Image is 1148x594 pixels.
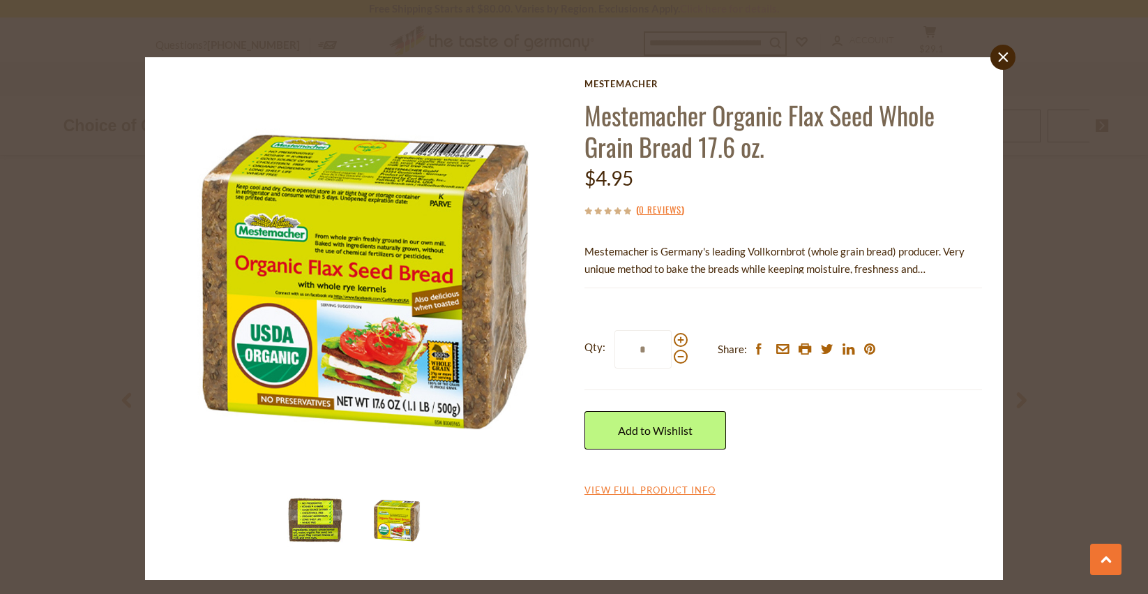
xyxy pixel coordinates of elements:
span: Share: [718,341,747,358]
span: $4.95 [584,166,633,190]
img: Mastemacher Organic Flax Seed [369,492,425,548]
a: View Full Product Info [584,484,716,497]
span: ( ) [636,202,684,216]
a: Mestemacher [584,78,982,89]
a: Mestemacher Organic Flax Seed Whole Grain Bread 17.6 oz. [584,96,935,165]
p: Mestemacher is Germany's leading Vollkornbrot (whole grain bread) producer. Very unique method to... [584,243,982,278]
a: Add to Wishlist [584,411,726,450]
img: Mastemacher Organic Flax Seed [166,78,564,477]
a: 0 Reviews [639,202,681,218]
input: Qty: [614,330,672,369]
img: Mestemacher Organic Flax Seed Whole Grain Bread 17.6 oz. [287,492,343,548]
strong: Qty: [584,339,605,356]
